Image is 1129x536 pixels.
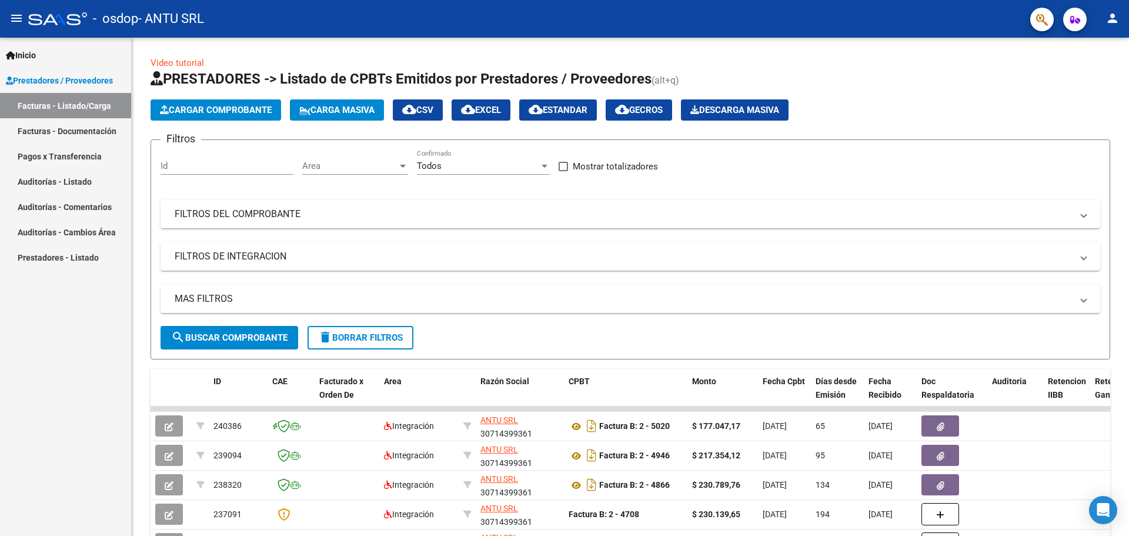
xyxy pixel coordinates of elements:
[692,377,716,386] span: Monto
[175,250,1072,263] mat-panel-title: FILTROS DE INTEGRACION
[1105,11,1120,25] mat-icon: person
[992,377,1027,386] span: Auditoria
[161,242,1100,271] mat-expansion-panel-header: FILTROS DE INTEGRACION
[384,480,434,490] span: Integración
[393,99,443,121] button: CSV
[209,369,268,421] datatable-header-cell: ID
[864,369,917,421] datatable-header-cell: Fecha Recibido
[6,74,113,87] span: Prestadores / Proveedores
[763,421,787,431] span: [DATE]
[480,502,559,527] div: 30714399361
[171,330,185,344] mat-icon: search
[318,330,332,344] mat-icon: delete
[652,75,679,86] span: (alt+q)
[681,99,789,121] button: Descarga Masiva
[917,369,987,421] datatable-header-cell: Doc Respaldatoria
[584,475,599,494] i: Descargar documento
[690,105,779,115] span: Descarga Masiva
[692,480,740,490] strong: $ 230.789,76
[763,451,787,460] span: [DATE]
[384,377,402,386] span: Area
[569,510,639,519] strong: Factura B: 2 - 4708
[921,377,974,399] span: Doc Respaldatoria
[692,451,740,460] strong: $ 217.354,12
[763,377,805,386] span: Fecha Cpbt
[213,510,242,519] span: 237091
[452,99,510,121] button: EXCEL
[811,369,864,421] datatable-header-cell: Días desde Emisión
[175,292,1072,305] mat-panel-title: MAS FILTROS
[6,49,36,62] span: Inicio
[480,474,518,484] span: ANTU SRL
[319,377,363,399] span: Facturado x Orden De
[151,58,204,68] a: Video tutorial
[161,200,1100,228] mat-expansion-panel-header: FILTROS DEL COMPROBANTE
[519,99,597,121] button: Estandar
[480,504,518,513] span: ANTU SRL
[461,102,475,116] mat-icon: cloud_download
[869,377,901,399] span: Fecha Recibido
[417,161,442,171] span: Todos
[816,421,825,431] span: 65
[816,377,857,399] span: Días desde Emisión
[213,451,242,460] span: 239094
[987,369,1043,421] datatable-header-cell: Auditoria
[461,105,501,115] span: EXCEL
[564,369,687,421] datatable-header-cell: CPBT
[1048,377,1086,399] span: Retencion IIBB
[161,285,1100,313] mat-expansion-panel-header: MAS FILTROS
[302,161,398,171] span: Area
[816,510,830,519] span: 194
[692,421,740,431] strong: $ 177.047,17
[687,369,758,421] datatable-header-cell: Monto
[573,159,658,174] span: Mostrar totalizadores
[272,377,288,386] span: CAE
[480,415,518,425] span: ANTU SRL
[290,99,384,121] button: Carga Masiva
[599,451,670,461] strong: Factura B: 2 - 4946
[599,422,670,431] strong: Factura B: 2 - 5020
[384,451,434,460] span: Integración
[816,451,825,460] span: 95
[213,377,221,386] span: ID
[599,481,670,490] strong: Factura B: 2 - 4866
[529,102,543,116] mat-icon: cloud_download
[480,445,518,454] span: ANTU SRL
[476,369,564,421] datatable-header-cell: Razón Social
[268,369,315,421] datatable-header-cell: CAE
[318,332,403,343] span: Borrar Filtros
[869,451,893,460] span: [DATE]
[681,99,789,121] app-download-masive: Descarga masiva de comprobantes (adjuntos)
[213,421,242,431] span: 240386
[384,421,434,431] span: Integración
[213,480,242,490] span: 238320
[569,377,590,386] span: CPBT
[763,510,787,519] span: [DATE]
[480,377,529,386] span: Razón Social
[299,105,375,115] span: Carga Masiva
[692,510,740,519] strong: $ 230.139,65
[171,332,288,343] span: Buscar Comprobante
[315,369,379,421] datatable-header-cell: Facturado x Orden De
[9,11,24,25] mat-icon: menu
[584,417,599,435] i: Descargar documento
[93,6,138,32] span: - osdop
[138,6,204,32] span: - ANTU SRL
[763,480,787,490] span: [DATE]
[869,480,893,490] span: [DATE]
[384,510,434,519] span: Integración
[151,99,281,121] button: Cargar Comprobante
[758,369,811,421] datatable-header-cell: Fecha Cpbt
[1043,369,1090,421] datatable-header-cell: Retencion IIBB
[869,510,893,519] span: [DATE]
[160,105,272,115] span: Cargar Comprobante
[480,472,559,497] div: 30714399361
[175,208,1072,221] mat-panel-title: FILTROS DEL COMPROBANTE
[869,421,893,431] span: [DATE]
[615,105,663,115] span: Gecros
[480,443,559,468] div: 30714399361
[402,102,416,116] mat-icon: cloud_download
[151,71,652,87] span: PRESTADORES -> Listado de CPBTs Emitidos por Prestadores / Proveedores
[308,326,413,349] button: Borrar Filtros
[402,105,433,115] span: CSV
